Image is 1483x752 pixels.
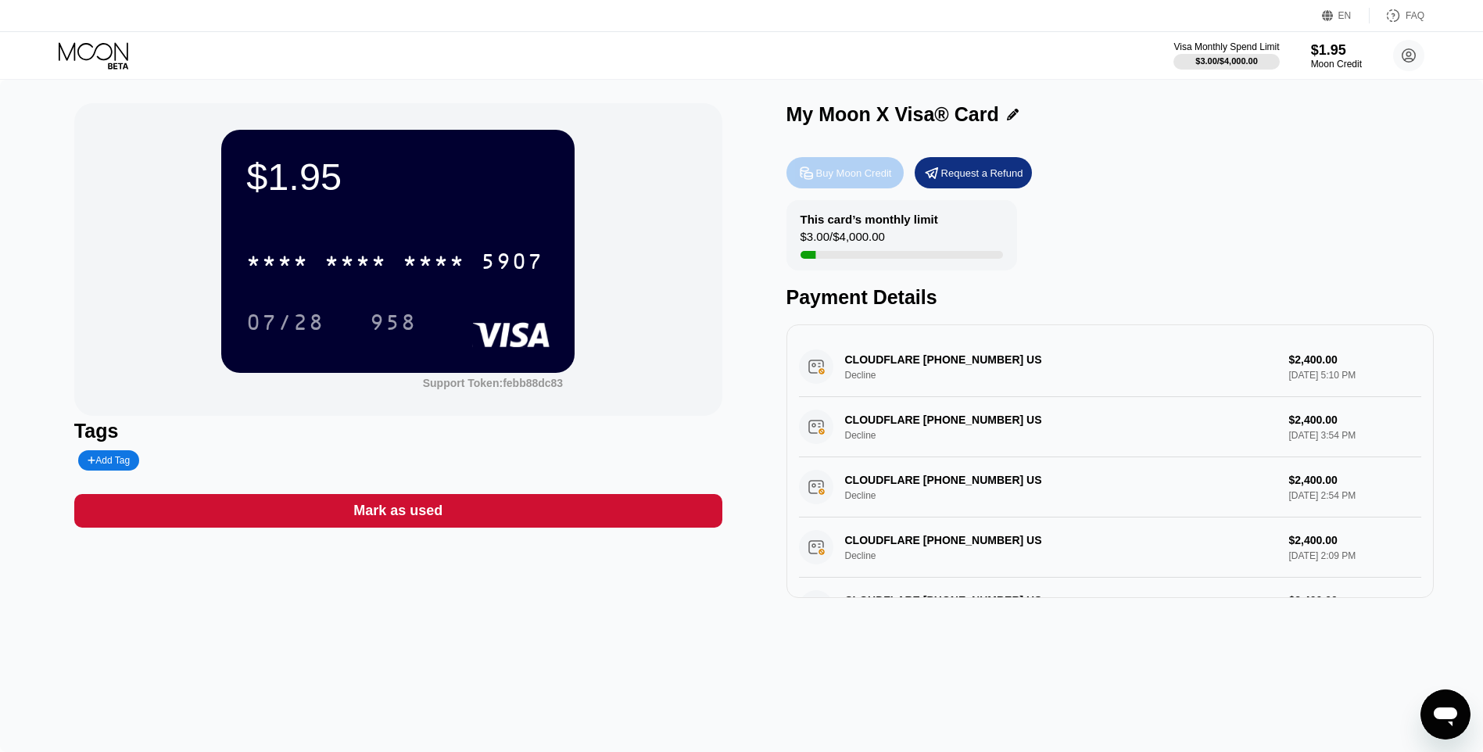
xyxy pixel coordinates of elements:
[801,213,938,226] div: This card’s monthly limit
[801,230,885,251] div: $3.00 / $4,000.00
[786,103,999,126] div: My Moon X Visa® Card
[423,377,563,389] div: Support Token: febb88dc83
[88,455,130,466] div: Add Tag
[1311,42,1362,59] div: $1.95
[1370,8,1424,23] div: FAQ
[78,450,139,471] div: Add Tag
[941,167,1023,180] div: Request a Refund
[235,303,336,342] div: 07/28
[370,312,417,337] div: 958
[74,494,722,528] div: Mark as used
[1338,10,1352,21] div: EN
[481,251,543,276] div: 5907
[915,157,1032,188] div: Request a Refund
[1173,41,1279,52] div: Visa Monthly Spend Limit
[1420,689,1470,739] iframe: Кнопка запуска окна обмена сообщениями
[786,286,1435,309] div: Payment Details
[786,157,904,188] div: Buy Moon Credit
[246,155,550,199] div: $1.95
[246,312,324,337] div: 07/28
[423,377,563,389] div: Support Token:febb88dc83
[353,502,442,520] div: Mark as used
[816,167,892,180] div: Buy Moon Credit
[1311,59,1362,70] div: Moon Credit
[1322,8,1370,23] div: EN
[358,303,428,342] div: 958
[1173,41,1279,70] div: Visa Monthly Spend Limit$3.00/$4,000.00
[1406,10,1424,21] div: FAQ
[74,420,722,442] div: Tags
[1311,42,1362,70] div: $1.95Moon Credit
[1195,56,1258,66] div: $3.00 / $4,000.00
